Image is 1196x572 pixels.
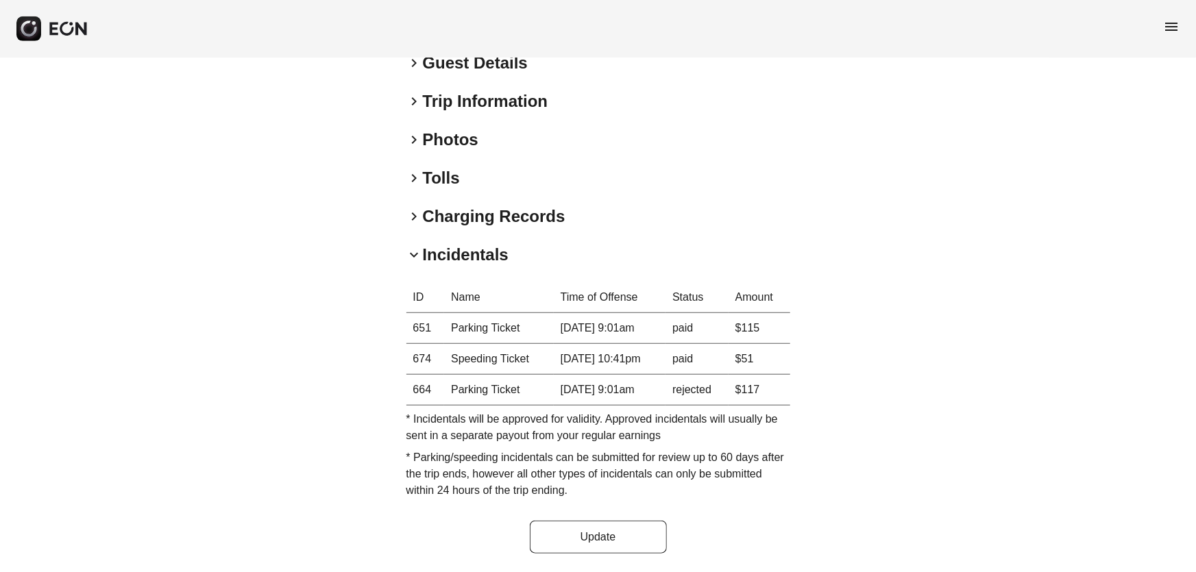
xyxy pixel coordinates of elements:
[423,244,509,266] h2: Incidentals
[406,55,423,71] span: keyboard_arrow_right
[729,344,790,375] td: $51
[423,206,565,227] h2: Charging Records
[406,208,423,225] span: keyboard_arrow_right
[530,521,667,554] button: Update
[423,52,528,74] h2: Guest Details
[554,282,666,313] th: Time of Offense
[423,90,548,112] h2: Trip Information
[444,344,554,375] td: Speeding Ticket
[666,313,729,344] td: paid
[1163,18,1180,35] span: menu
[423,129,478,151] h2: Photos
[666,282,729,313] th: Status
[554,313,666,344] td: [DATE] 9:01am
[406,132,423,148] span: keyboard_arrow_right
[666,375,729,406] td: rejected
[406,375,445,406] th: 664
[444,313,554,344] td: Parking Ticket
[406,344,445,375] th: 674
[666,344,729,375] td: paid
[729,375,790,406] td: $117
[423,167,460,189] h2: Tolls
[406,313,445,344] th: 651
[444,282,554,313] th: Name
[406,282,445,313] th: ID
[406,247,423,263] span: keyboard_arrow_down
[406,170,423,186] span: keyboard_arrow_right
[554,344,666,375] td: [DATE] 10:41pm
[406,411,790,444] p: * Incidentals will be approved for validity. Approved incidentals will usually be sent in a separ...
[444,375,554,406] td: Parking Ticket
[554,375,666,406] td: [DATE] 9:01am
[729,313,790,344] td: $115
[729,282,790,313] th: Amount
[406,449,790,499] p: * Parking/speeding incidentals can be submitted for review up to 60 days after the trip ends, how...
[406,93,423,110] span: keyboard_arrow_right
